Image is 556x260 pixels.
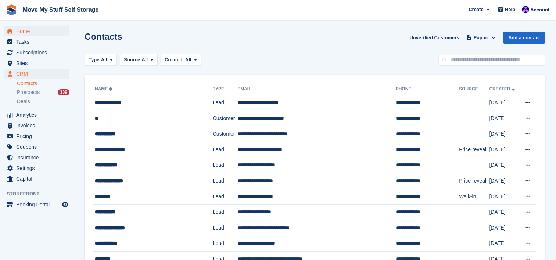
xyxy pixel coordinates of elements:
th: Phone [396,83,459,95]
a: menu [4,58,69,68]
h1: Contacts [85,32,122,41]
a: menu [4,120,69,131]
span: Account [530,6,549,14]
a: Deals [17,98,69,105]
span: Source: [124,56,141,64]
td: [DATE] [489,158,519,173]
span: Export [474,34,489,41]
td: [DATE] [489,142,519,158]
td: Price reveal [459,173,489,189]
span: Home [16,26,60,36]
span: Settings [16,163,60,173]
a: menu [4,47,69,58]
div: 339 [58,89,69,95]
td: Lead [213,236,237,252]
button: Export [465,32,497,44]
a: Move My Stuff Self Storage [20,4,101,16]
td: Customer [213,126,237,142]
span: All [101,56,107,64]
td: [DATE] [489,173,519,189]
span: Tasks [16,37,60,47]
td: Lead [213,95,237,111]
a: Name [95,86,114,91]
a: menu [4,152,69,163]
td: [DATE] [489,126,519,142]
a: menu [4,174,69,184]
a: menu [4,163,69,173]
a: menu [4,142,69,152]
td: [DATE] [489,95,519,111]
td: [DATE] [489,111,519,126]
th: Type [213,83,237,95]
span: Prospects [17,89,40,96]
a: menu [4,37,69,47]
span: Subscriptions [16,47,60,58]
td: [DATE] [489,189,519,205]
td: [DATE] [489,220,519,236]
span: Insurance [16,152,60,163]
img: stora-icon-8386f47178a22dfd0bd8f6a31ec36ba5ce8667c1dd55bd0f319d3a0aa187defe.svg [6,4,17,15]
span: Create [469,6,483,13]
a: Created [489,86,516,91]
th: Email [237,83,395,95]
a: Add a contact [503,32,545,44]
th: Source [459,83,489,95]
td: [DATE] [489,236,519,252]
span: Storefront [7,190,73,198]
img: Jade Whetnall [522,6,529,13]
a: menu [4,26,69,36]
span: Invoices [16,120,60,131]
td: Lead [213,220,237,236]
span: Pricing [16,131,60,141]
td: Lead [213,205,237,220]
span: Deals [17,98,30,105]
button: Created: All [161,54,201,66]
span: Coupons [16,142,60,152]
a: Prospects 339 [17,89,69,96]
a: menu [4,110,69,120]
td: Price reveal [459,142,489,158]
a: menu [4,131,69,141]
span: Analytics [16,110,60,120]
span: Booking Portal [16,199,60,210]
span: Capital [16,174,60,184]
span: Sites [16,58,60,68]
span: Help [505,6,515,13]
a: Preview store [61,200,69,209]
a: menu [4,199,69,210]
span: CRM [16,69,60,79]
td: Lead [213,158,237,173]
td: [DATE] [489,205,519,220]
a: Contacts [17,80,69,87]
span: Created: [165,57,184,62]
td: Lead [213,142,237,158]
button: Source: All [120,54,158,66]
button: Type: All [85,54,117,66]
a: menu [4,69,69,79]
span: Type: [89,56,101,64]
a: Unverified Customers [406,32,462,44]
td: Lead [213,173,237,189]
span: All [142,56,148,64]
td: Walk-in [459,189,489,205]
td: Lead [213,189,237,205]
td: Customer [213,111,237,126]
span: All [185,57,191,62]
